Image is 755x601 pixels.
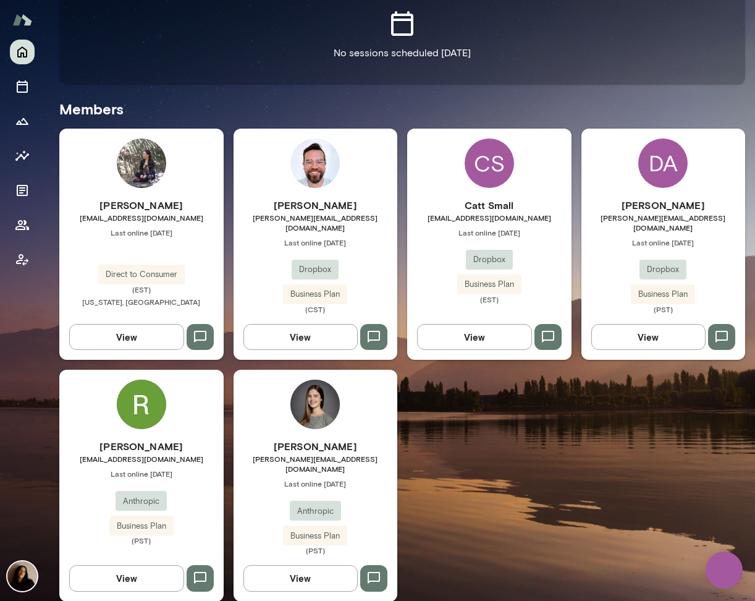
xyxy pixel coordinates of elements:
h6: [PERSON_NAME] [234,198,398,213]
span: [EMAIL_ADDRESS][DOMAIN_NAME] [407,213,572,223]
span: Anthropic [290,505,341,518]
span: Last online [DATE] [581,237,746,247]
span: Direct to Consumer [98,268,185,281]
span: Last online [DATE] [234,237,398,247]
h6: [PERSON_NAME] [59,439,224,454]
button: View [69,565,184,591]
button: View [69,324,184,350]
span: Last online [DATE] [59,228,224,237]
span: [EMAIL_ADDRESS][DOMAIN_NAME] [59,213,224,223]
span: [PERSON_NAME][EMAIL_ADDRESS][DOMAIN_NAME] [234,213,398,232]
span: (EST) [407,294,572,304]
h6: [PERSON_NAME] [234,439,398,454]
button: Members [10,213,35,237]
span: (PST) [234,545,398,555]
img: Mento [12,8,32,32]
button: View [417,324,532,350]
button: Client app [10,247,35,272]
img: Jenesis M Gallego [117,139,166,188]
img: Rebecca Raible [290,380,340,429]
span: [US_STATE], [GEOGRAPHIC_DATA] [82,297,200,306]
div: DA [638,139,688,188]
button: Growth Plan [10,109,35,134]
span: Business Plan [631,288,695,300]
img: Ryn Linthicum [117,380,166,429]
div: CS [465,139,514,188]
span: (EST) [59,284,224,294]
span: (PST) [581,304,746,314]
h6: Catt Small [407,198,572,213]
button: Home [10,40,35,64]
span: Business Plan [283,288,347,300]
button: View [591,324,706,350]
span: Anthropic [116,495,167,508]
button: View [243,324,358,350]
p: No sessions scheduled [DATE] [334,46,471,61]
button: Insights [10,143,35,168]
button: View [243,565,358,591]
h5: Members [59,99,745,119]
span: (CST) [234,304,398,314]
span: [PERSON_NAME][EMAIL_ADDRESS][DOMAIN_NAME] [234,454,398,474]
span: Last online [DATE] [59,469,224,479]
h6: [PERSON_NAME] [59,198,224,213]
img: Fiona Nodar [7,561,37,591]
img: Chris Meeks [290,139,340,188]
span: [PERSON_NAME][EMAIL_ADDRESS][DOMAIN_NAME] [581,213,746,232]
h6: [PERSON_NAME] [581,198,746,213]
span: [EMAIL_ADDRESS][DOMAIN_NAME] [59,454,224,464]
span: (PST) [59,535,224,545]
span: Dropbox [292,263,339,276]
span: Dropbox [639,263,686,276]
span: Last online [DATE] [234,479,398,488]
button: Sessions [10,74,35,99]
span: Dropbox [466,254,513,266]
button: Documents [10,178,35,203]
span: Business Plan [457,278,521,291]
span: Business Plan [283,530,347,542]
span: Last online [DATE] [407,228,572,237]
span: Business Plan [109,520,174,532]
